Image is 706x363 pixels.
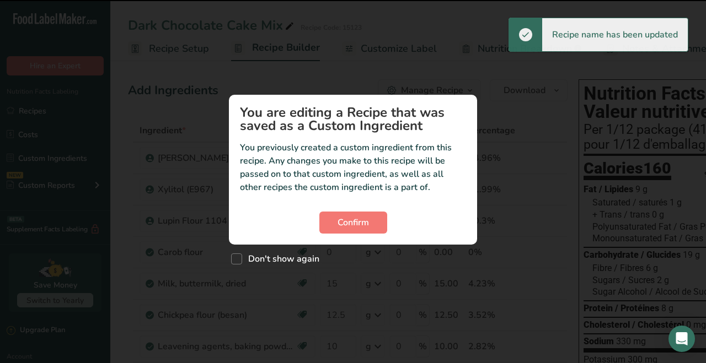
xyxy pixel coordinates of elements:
div: Recipe name has been updated [542,18,688,51]
button: Confirm [319,212,387,234]
div: Open Intercom Messenger [668,326,695,352]
h1: You are editing a Recipe that was saved as a Custom Ingredient [240,106,466,132]
span: Confirm [338,216,369,229]
p: You previously created a custom ingredient from this recipe. Any changes you make to this recipe ... [240,141,466,194]
span: Don't show again [242,253,319,264]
